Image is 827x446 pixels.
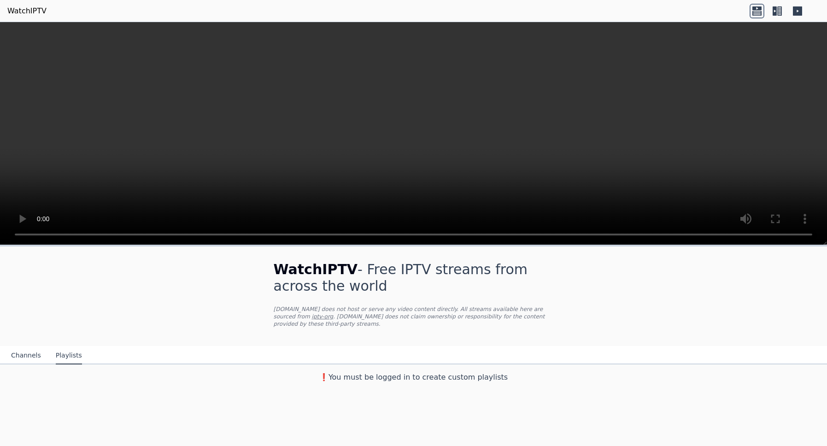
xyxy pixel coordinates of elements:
[7,6,47,17] a: WatchIPTV
[274,305,554,328] p: [DOMAIN_NAME] does not host or serve any video content directly. All streams available here are s...
[11,347,41,364] button: Channels
[56,347,82,364] button: Playlists
[274,261,554,294] h1: - Free IPTV streams from across the world
[312,313,334,320] a: iptv-org
[259,372,569,383] h3: ❗️You must be logged in to create custom playlists
[274,261,358,277] span: WatchIPTV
